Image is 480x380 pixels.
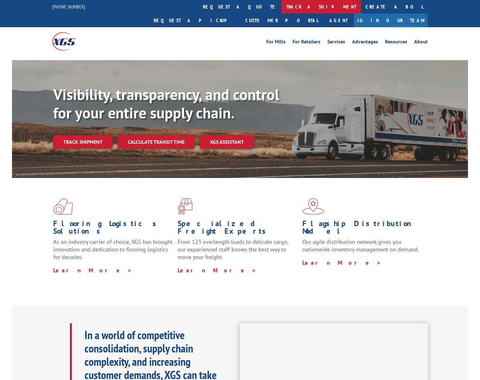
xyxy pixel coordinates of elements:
b: Visibility, transparency, and control for your entire supply chain. [53,85,279,123]
a: For Retailers [293,39,320,46]
a: Learn More > [178,267,256,274]
img: xgs-icon-total-supply-chain-intelligence-red [53,198,73,215]
a: Calculate transit time [118,135,195,149]
a: XGS ASSISTANT [200,135,254,149]
a: Request a pickup [149,14,241,27]
p: From 123 overlength loads to delicate cargo, our experienced staff knows the best way to move you... [178,238,297,266]
a: About [414,39,428,46]
h1: Specialized Freight Experts [178,220,297,238]
img: xgs-icon-focused-on-flooring-red [178,198,193,215]
a: Agent [323,14,354,27]
span: Our agile distribution network gives you nationwide inventory management on demand. [302,238,419,253]
a: Services [327,39,345,46]
a: Customer Portal [241,14,323,27]
a: Learn More > [53,267,132,274]
a: Join Our Team [354,14,428,27]
a: Advantages [352,39,378,46]
a: [PHONE_NUMBER] [52,3,85,10]
span: As an industry carrier of choice, XGS has brought innovation and dedication to flooring logistics... [53,238,173,261]
a: For Mills [266,39,286,46]
h1: Flagship Distribution Model [302,220,422,238]
a: Learn More > [302,259,381,266]
img: xgs-icon-flagship-distribution-model-red [302,198,324,215]
a: Track shipment [53,135,113,149]
h1: Flooring Logistics Solutions [53,220,173,238]
a: Resources [385,39,407,46]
